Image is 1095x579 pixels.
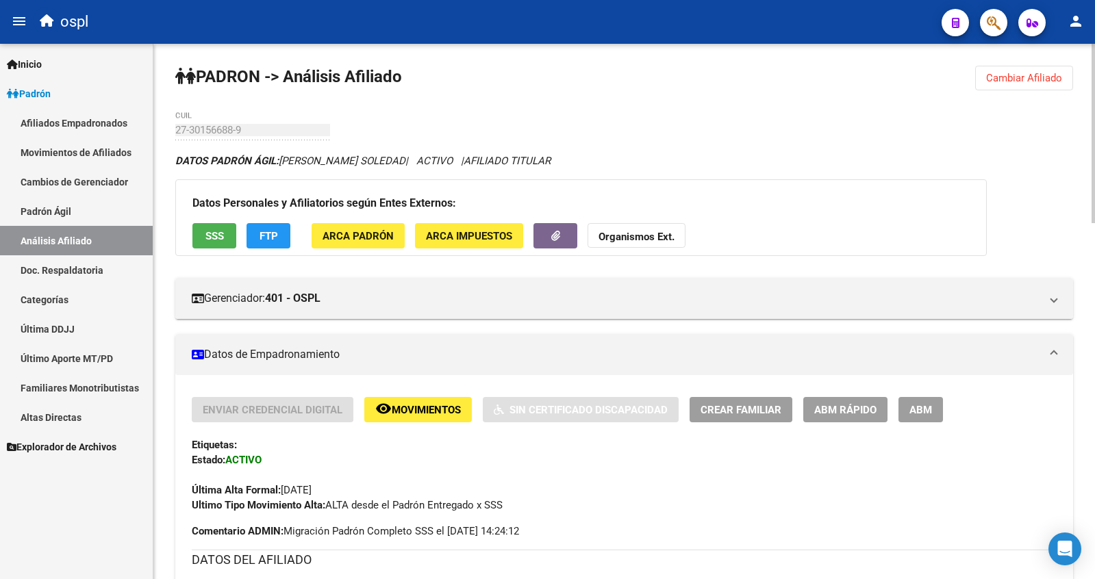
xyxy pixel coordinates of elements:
strong: Ultimo Tipo Movimiento Alta: [192,499,325,511]
strong: 401 - OSPL [265,291,320,306]
mat-panel-title: Gerenciador: [192,291,1040,306]
span: Movimientos [392,404,461,416]
span: FTP [260,230,278,242]
button: Organismos Ext. [588,223,685,248]
mat-expansion-panel-header: Gerenciador:401 - OSPL [175,278,1073,319]
strong: Etiquetas: [192,439,237,451]
button: ABM Rápido [803,397,888,422]
mat-icon: remove_red_eye [375,400,392,417]
span: ALTA desde el Padrón Entregado x SSS [192,499,503,511]
button: ARCA Impuestos [415,223,523,248]
strong: Estado: [192,454,225,466]
span: [DATE] [192,484,312,496]
strong: Última Alta Formal: [192,484,281,496]
span: ABM Rápido [814,404,877,416]
h3: DATOS DEL AFILIADO [192,550,1057,569]
button: FTP [247,223,290,248]
span: Crear Familiar [701,404,781,416]
button: Enviar Credencial Digital [192,397,353,422]
button: SSS [192,223,236,248]
button: Cambiar Afiliado [975,66,1073,90]
i: | ACTIVO | [175,155,551,167]
span: AFILIADO TITULAR [464,155,551,167]
span: ARCA Impuestos [426,230,512,242]
strong: Organismos Ext. [599,231,675,243]
span: Inicio [7,57,42,72]
span: Enviar Credencial Digital [203,404,342,416]
mat-icon: person [1068,13,1084,29]
mat-expansion-panel-header: Datos de Empadronamiento [175,334,1073,375]
span: Explorador de Archivos [7,439,116,454]
span: SSS [205,230,224,242]
button: Sin Certificado Discapacidad [483,397,679,422]
span: ABM [909,404,932,416]
span: ARCA Padrón [323,230,394,242]
button: Movimientos [364,397,472,422]
button: Crear Familiar [690,397,792,422]
span: ospl [60,7,88,37]
span: Padrón [7,86,51,101]
button: ABM [898,397,943,422]
span: [PERSON_NAME] SOLEDAD [175,155,405,167]
strong: PADRON -> Análisis Afiliado [175,67,402,86]
mat-icon: menu [11,13,27,29]
span: Sin Certificado Discapacidad [509,404,668,416]
span: Cambiar Afiliado [986,72,1062,84]
button: ARCA Padrón [312,223,405,248]
strong: ACTIVO [225,454,262,466]
strong: Comentario ADMIN: [192,525,284,537]
span: Migración Padrón Completo SSS el [DATE] 14:24:12 [192,524,519,539]
h3: Datos Personales y Afiliatorios según Entes Externos: [192,194,970,213]
div: Open Intercom Messenger [1048,532,1081,565]
mat-panel-title: Datos de Empadronamiento [192,347,1040,362]
strong: DATOS PADRÓN ÁGIL: [175,155,279,167]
